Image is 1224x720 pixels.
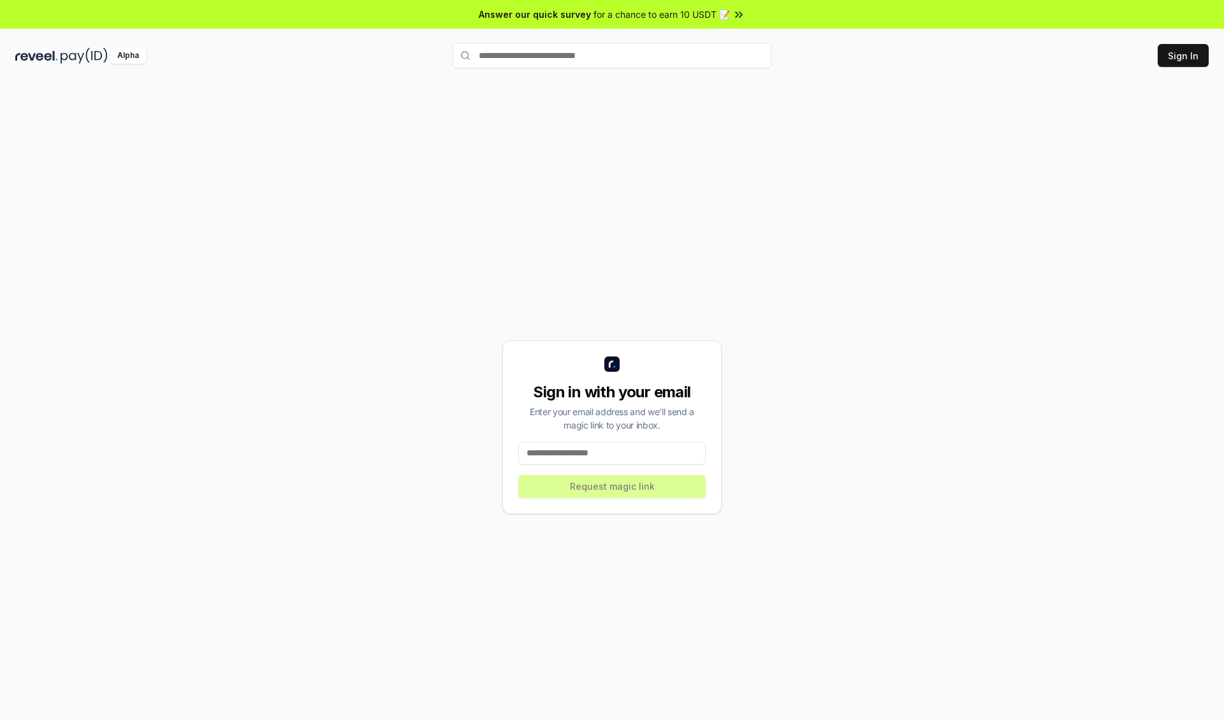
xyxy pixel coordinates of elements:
img: reveel_dark [15,48,58,64]
button: Sign In [1158,44,1209,67]
div: Alpha [110,48,146,64]
span: Answer our quick survey [479,8,591,21]
span: for a chance to earn 10 USDT 📝 [594,8,730,21]
img: pay_id [61,48,108,64]
img: logo_small [604,356,620,372]
div: Sign in with your email [518,382,706,402]
div: Enter your email address and we’ll send a magic link to your inbox. [518,405,706,432]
